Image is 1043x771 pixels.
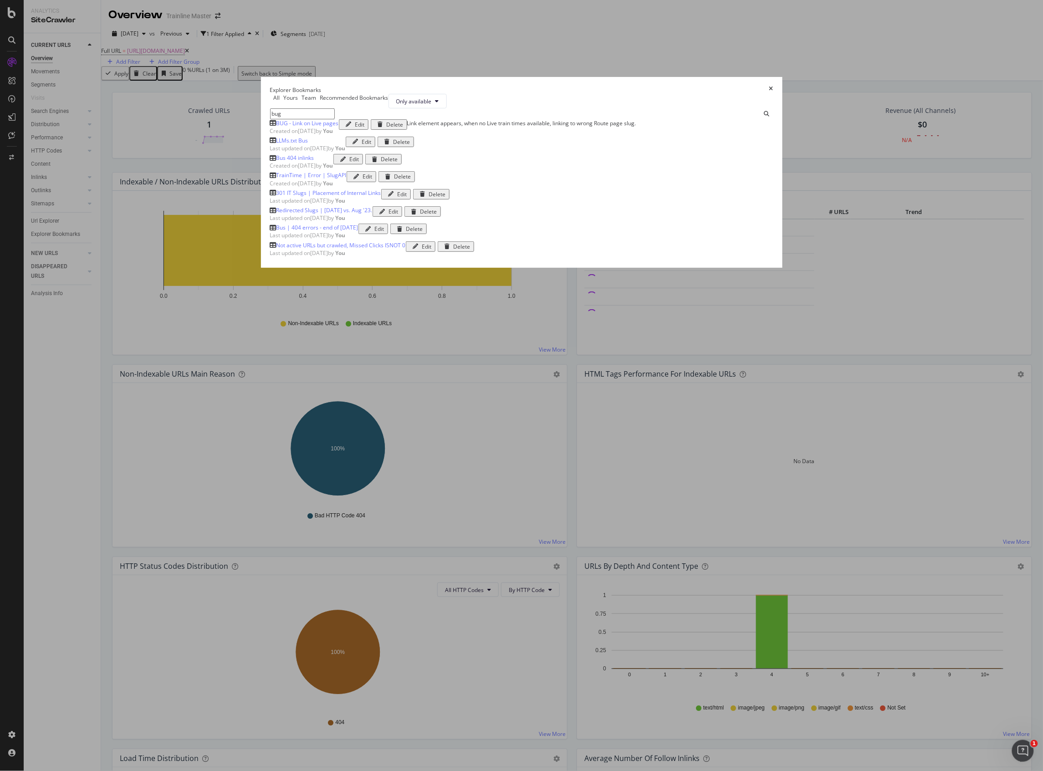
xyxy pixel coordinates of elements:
[769,86,773,94] div: times
[270,249,346,257] span: Last updated on [DATE] by
[406,241,435,252] button: Edit
[336,144,346,152] b: You
[270,214,346,222] span: Last updated on [DATE] by
[413,189,450,199] button: Delete
[276,137,308,144] div: LLMs.txt Bus
[422,243,432,250] div: Edit
[378,171,415,182] button: Delete
[363,173,373,180] div: Edit
[350,155,359,163] div: Edit
[276,171,347,179] div: TrainTime | Error | SlugAPI
[270,144,346,152] span: Last updated on [DATE] by
[371,119,407,130] button: Delete
[381,189,411,199] button: Edit
[317,94,389,102] div: Recommended Bookmarks
[420,208,437,215] div: Delete
[280,94,298,102] div: Yours
[323,127,333,135] b: You
[323,162,333,169] b: You
[429,190,446,198] div: Delete
[276,224,358,231] div: Bus | 404 errors - end of [DATE]
[387,121,404,128] div: Delete
[274,94,280,102] div: All
[270,127,333,135] span: Created on [DATE] by
[323,179,333,187] b: You
[333,154,363,164] button: Edit
[276,206,373,214] div: Redirected Slugs | [DATE] vs. Aug '23.
[270,231,346,239] span: Last updated on [DATE] by
[302,94,317,102] div: Team
[270,86,322,94] div: Explorer Bookmarks
[389,208,399,215] div: Edit
[298,94,317,102] div: Team
[381,155,398,163] div: Delete
[373,206,402,217] button: Edit
[261,77,782,268] div: modal
[270,94,280,102] div: All
[1031,740,1038,747] span: 1
[270,162,333,169] span: Created on [DATE] by
[347,171,376,182] button: Edit
[394,173,411,180] div: Delete
[1012,740,1034,762] iframe: Intercom live chat
[389,94,447,108] button: Only available
[396,97,432,105] span: Only available
[355,121,365,128] div: Edit
[406,225,423,233] div: Delete
[365,154,402,164] button: Delete
[276,189,381,197] div: 301 IT Slugs | Placement of Internal Links
[398,190,407,198] div: Edit
[362,138,372,146] div: Edit
[404,206,441,217] button: Delete
[339,119,368,130] button: Edit
[438,241,474,252] button: Delete
[336,249,346,257] b: You
[270,108,335,119] input: Search
[336,214,346,222] b: You
[336,197,346,204] b: You
[270,179,333,187] span: Created on [DATE] by
[336,231,346,239] b: You
[276,241,406,249] div: Not active URLs but crawled, Missed Clicks ISNOT 0
[270,197,346,204] span: Last updated on [DATE] by
[276,154,314,162] div: Bus 404 inlinks
[276,119,339,127] div: BUG - Link on Live pages
[378,137,414,147] button: Delete
[375,225,384,233] div: Edit
[346,137,375,147] button: Edit
[454,243,470,250] div: Delete
[394,138,410,146] div: Delete
[407,119,636,137] div: Link element appears, when no Live train times available, linking to wrong Route page slug.
[390,224,427,234] button: Delete
[320,94,389,102] div: Recommended Bookmarks
[284,94,298,102] div: Yours
[358,224,388,234] button: Edit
